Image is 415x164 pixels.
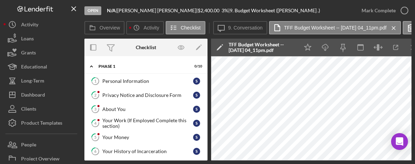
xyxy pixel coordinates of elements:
[193,120,200,127] div: S
[102,106,193,112] div: About You
[228,8,320,13] div: | 9. Budget Worksheet ([PERSON_NAME] .)
[193,78,200,85] div: S
[355,4,411,18] button: Mark Complete
[4,60,81,74] button: Educational
[143,25,159,31] label: Activity
[88,74,204,88] a: 1Personal InformationS
[84,21,124,34] button: Overview
[4,46,81,60] button: Grants
[222,8,228,13] div: 3 %
[88,88,204,102] a: 2Privacy Notice and Disclosure FormS
[362,4,396,18] div: Mark Complete
[4,32,81,46] button: Loans
[102,78,193,84] div: Personal Information
[391,133,408,150] div: Open Intercom Messenger
[94,93,96,97] tspan: 2
[117,8,198,13] div: [PERSON_NAME] [PERSON_NAME] |
[193,148,200,155] div: S
[181,25,201,31] label: Checklist
[21,46,36,61] div: Grants
[213,21,267,34] button: 9. Conversation
[284,25,387,31] label: TFF Budget Worksheet -- [DATE] 04_11pm.pdf
[21,60,47,76] div: Educational
[88,144,204,158] a: 6Your History of IncarcerationS
[126,21,164,34] button: Activity
[21,116,62,132] div: Product Templates
[94,107,96,111] tspan: 3
[88,116,204,130] a: 4Your Work (If Employed Complete this section)S
[94,79,96,83] tspan: 1
[84,6,101,15] div: Open
[4,116,81,130] button: Product Templates
[21,74,44,90] div: Long-Term
[4,18,81,32] button: Activity
[193,134,200,141] div: S
[21,138,36,153] div: People
[98,64,185,68] div: Phase 1
[4,102,81,116] button: Clients
[228,25,263,31] label: 9. Conversation
[102,149,193,154] div: Your History of Incarceration
[102,118,193,129] div: Your Work (If Employed Complete this section)
[107,8,117,13] div: |
[102,135,193,140] div: Your Money
[229,42,295,53] div: TFF Budget Worksheet -- [DATE] 04_11pm.pdf
[94,135,96,139] tspan: 5
[4,88,81,102] button: Dashboard
[198,8,222,13] div: $2,400.00
[100,25,120,31] label: Overview
[21,32,34,47] div: Loans
[102,92,193,98] div: Privacy Notice and Disclosure Form
[94,149,97,153] tspan: 6
[21,88,45,104] div: Dashboard
[136,45,156,50] div: Checklist
[193,92,200,99] div: S
[21,102,36,118] div: Clients
[166,21,205,34] button: Checklist
[190,64,202,68] div: 0 / 10
[107,7,116,13] b: N/A
[193,106,200,113] div: S
[21,18,38,33] div: Activity
[4,138,81,152] button: People
[4,74,81,88] button: Long-Term
[88,102,204,116] a: 3About YouS
[94,121,97,125] tspan: 4
[88,130,204,144] a: 5Your MoneyS
[269,21,401,34] button: TFF Budget Worksheet -- [DATE] 04_11pm.pdf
